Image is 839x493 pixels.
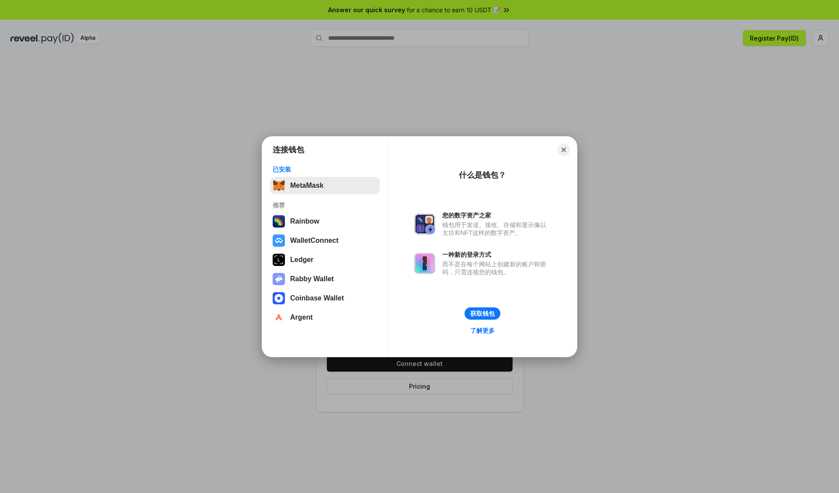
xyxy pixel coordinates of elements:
[290,314,313,321] div: Argent
[273,273,285,285] img: svg+xml,%3Csvg%20xmlns%3D%22http%3A%2F%2Fwww.w3.org%2F2000%2Fsvg%22%20fill%3D%22none%22%20viewBox...
[442,251,551,259] div: 一种新的登录方式
[290,217,319,225] div: Rainbow
[273,165,377,173] div: 已安装
[442,221,551,237] div: 钱包用于发送、接收、存储和显示像以太坊和NFT这样的数字资产。
[414,253,435,274] img: svg+xml,%3Csvg%20xmlns%3D%22http%3A%2F%2Fwww.w3.org%2F2000%2Fsvg%22%20fill%3D%22none%22%20viewBox...
[270,270,380,288] button: Rabby Wallet
[442,260,551,276] div: 而不是在每个网站上创建新的账户和密码，只需连接您的钱包。
[470,310,495,317] div: 获取钱包
[270,251,380,269] button: Ledger
[273,201,377,209] div: 推荐
[442,211,551,219] div: 您的数字资产之家
[465,307,500,320] button: 获取钱包
[273,254,285,266] img: svg+xml,%3Csvg%20xmlns%3D%22http%3A%2F%2Fwww.w3.org%2F2000%2Fsvg%22%20width%3D%2228%22%20height%3...
[273,292,285,304] img: svg+xml,%3Csvg%20width%3D%2228%22%20height%3D%2228%22%20viewBox%3D%220%200%2028%2028%22%20fill%3D...
[465,325,500,336] a: 了解更多
[290,256,313,264] div: Ledger
[558,144,570,156] button: Close
[414,214,435,234] img: svg+xml,%3Csvg%20xmlns%3D%22http%3A%2F%2Fwww.w3.org%2F2000%2Fsvg%22%20fill%3D%22none%22%20viewBox...
[270,309,380,326] button: Argent
[270,177,380,194] button: MetaMask
[270,213,380,230] button: Rainbow
[270,290,380,307] button: Coinbase Wallet
[273,234,285,247] img: svg+xml,%3Csvg%20width%3D%2228%22%20height%3D%2228%22%20viewBox%3D%220%200%2028%2028%22%20fill%3D...
[273,145,304,155] h1: 连接钱包
[273,215,285,228] img: svg+xml,%3Csvg%20width%3D%22120%22%20height%3D%22120%22%20viewBox%3D%220%200%20120%20120%22%20fil...
[290,275,334,283] div: Rabby Wallet
[459,170,506,180] div: 什么是钱包？
[290,237,339,245] div: WalletConnect
[290,182,323,190] div: MetaMask
[273,179,285,192] img: svg+xml,%3Csvg%20fill%3D%22none%22%20height%3D%2233%22%20viewBox%3D%220%200%2035%2033%22%20width%...
[290,294,344,302] div: Coinbase Wallet
[470,327,495,334] div: 了解更多
[273,311,285,324] img: svg+xml,%3Csvg%20width%3D%2228%22%20height%3D%2228%22%20viewBox%3D%220%200%2028%2028%22%20fill%3D...
[270,232,380,249] button: WalletConnect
